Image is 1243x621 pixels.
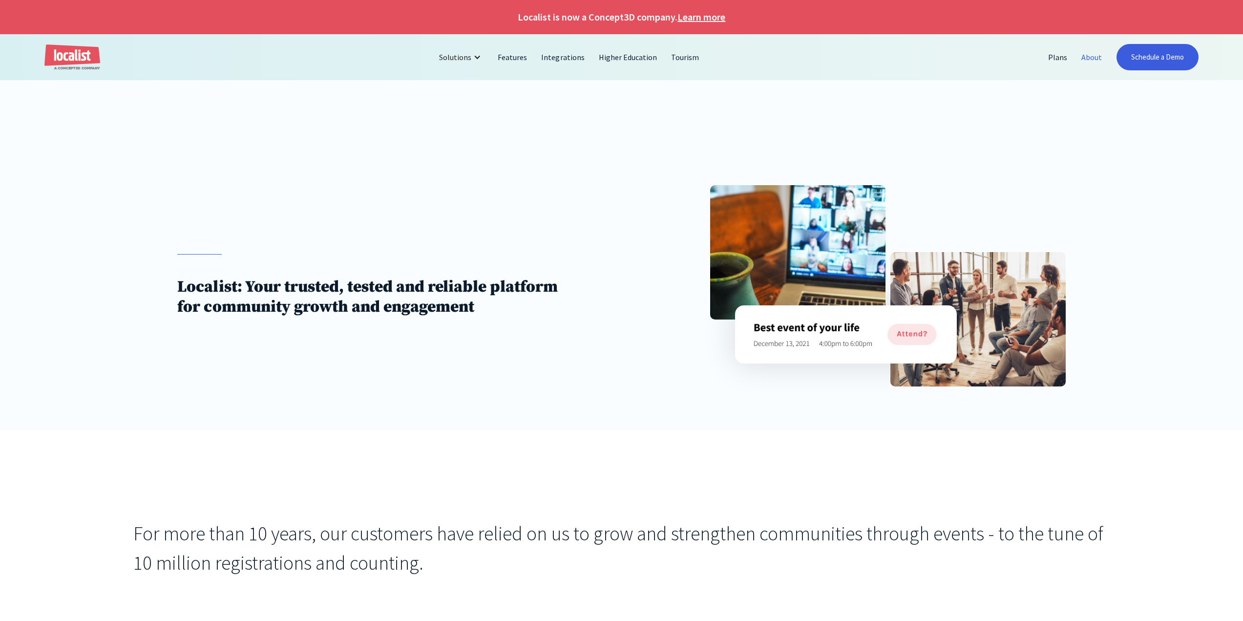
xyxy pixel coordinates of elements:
a: Learn more [677,10,725,24]
img: About Localist [890,252,1066,386]
a: Integrations [534,45,591,69]
img: About Localist [735,305,957,364]
a: Tourism [664,45,706,69]
a: Features [491,45,534,69]
div: For more than 10 years, our customers have relied on us to grow and strengthen communities throug... [133,519,1110,578]
h1: Localist: Your trusted, tested and reliable platform for community growth and engagement [177,277,577,317]
a: About [1074,45,1109,69]
a: Higher Education [592,45,664,69]
div: Solutions [432,45,491,69]
a: Schedule a Demo [1117,44,1199,70]
a: home [44,44,100,70]
a: Plans [1041,45,1074,69]
img: About Localist [710,185,885,320]
div: Solutions [439,51,471,63]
